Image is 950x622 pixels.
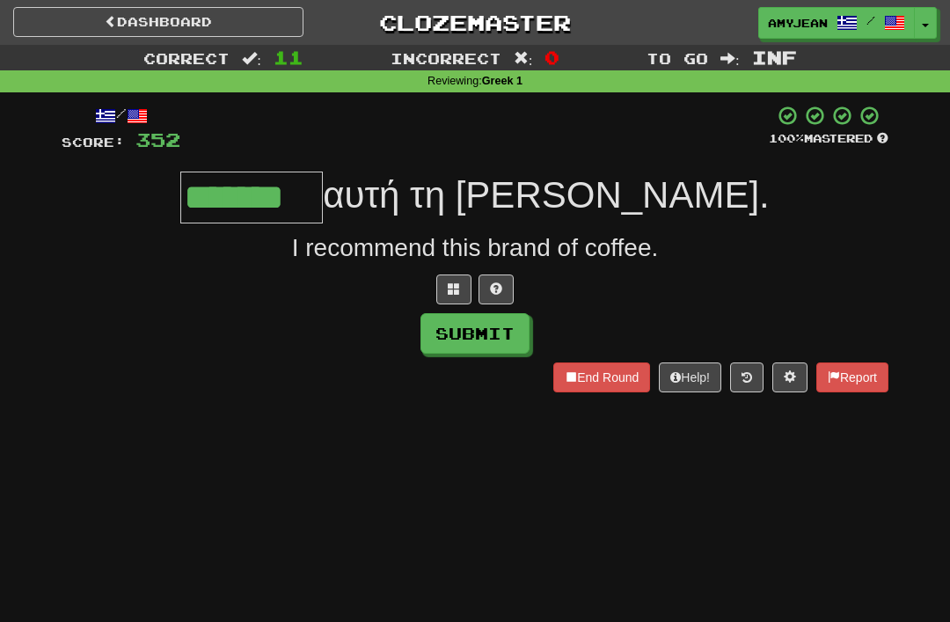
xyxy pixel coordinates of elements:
button: Round history (alt+y) [730,362,764,392]
a: AmyJean / [758,7,915,39]
button: Report [816,362,888,392]
a: Dashboard [13,7,303,37]
span: 0 [544,47,559,68]
span: Score: [62,135,125,150]
div: / [62,105,180,127]
div: Mastered [769,131,888,147]
span: : [242,51,261,66]
strong: Greek 1 [482,75,522,87]
button: End Round [553,362,650,392]
button: Help! [659,362,721,392]
span: 352 [135,128,180,150]
span: 100 % [769,131,804,145]
span: 11 [274,47,303,68]
span: To go [647,49,708,67]
span: Correct [143,49,230,67]
button: Switch sentence to multiple choice alt+p [436,274,471,304]
span: Inf [752,47,797,68]
button: Submit [420,313,530,354]
span: : [514,51,533,66]
span: αυτή τη [PERSON_NAME]. [323,174,770,216]
span: / [866,14,875,26]
a: Clozemaster [330,7,620,38]
div: I recommend this brand of coffee. [62,231,888,266]
span: : [720,51,740,66]
button: Single letter hint - you only get 1 per sentence and score half the points! alt+h [479,274,514,304]
span: Incorrect [391,49,501,67]
span: AmyJean [768,15,828,31]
